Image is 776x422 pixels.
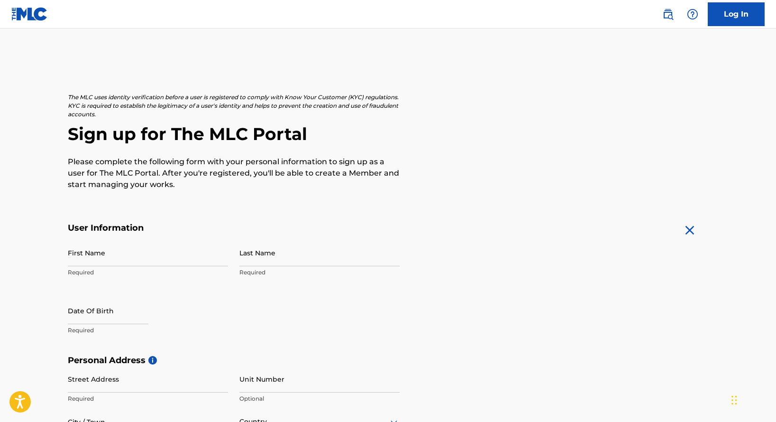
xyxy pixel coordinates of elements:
p: Required [239,268,400,277]
a: Log In [708,2,765,26]
div: Help [683,5,702,24]
img: help [687,9,698,20]
p: Required [68,326,228,335]
p: Please complete the following form with your personal information to sign up as a user for The ML... [68,156,400,190]
h5: Personal Address [68,355,709,366]
img: close [682,223,697,238]
a: Public Search [658,5,677,24]
p: Optional [239,394,400,403]
h5: User Information [68,223,400,234]
img: search [662,9,674,20]
p: Required [68,394,228,403]
p: The MLC uses identity verification before a user is registered to comply with Know Your Customer ... [68,93,400,119]
div: Drag [731,386,737,414]
img: MLC Logo [11,7,48,21]
span: i [148,356,157,365]
h2: Sign up for The MLC Portal [68,123,709,145]
p: Required [68,268,228,277]
iframe: Chat Widget [729,376,776,422]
